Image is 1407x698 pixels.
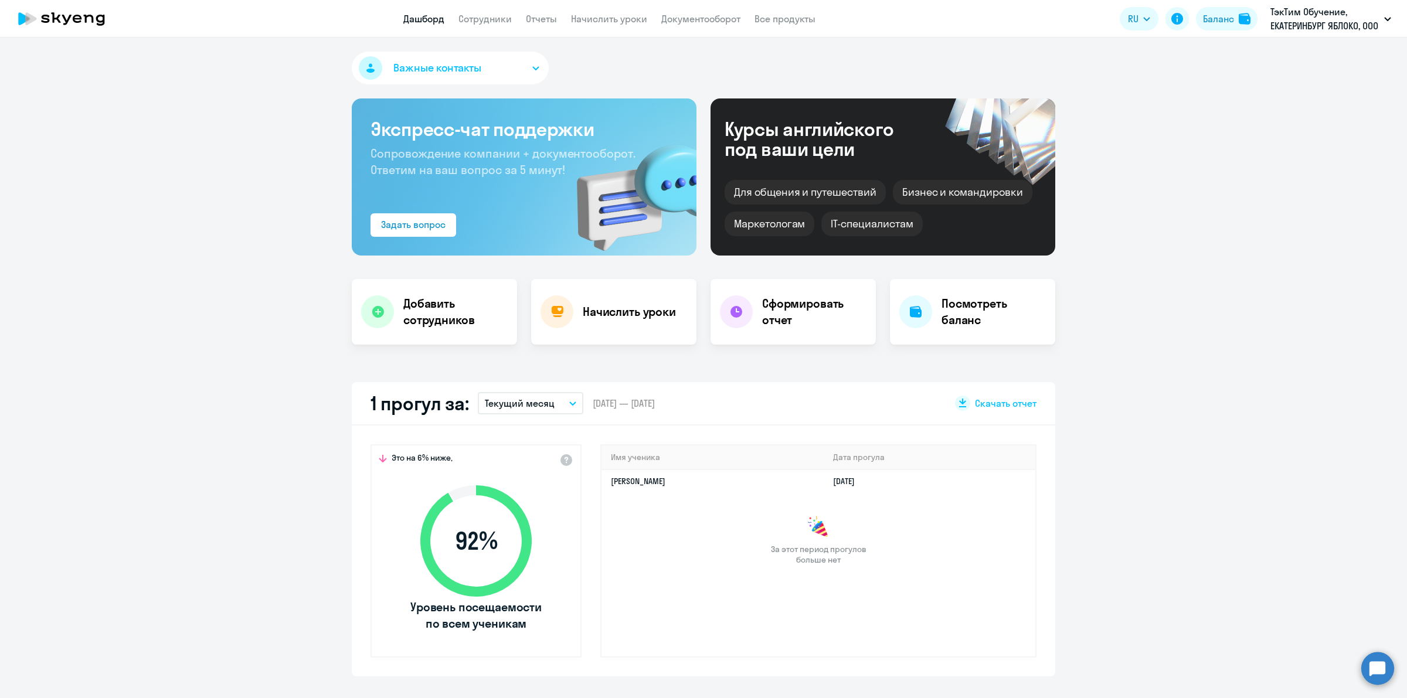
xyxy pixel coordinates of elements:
[593,397,655,410] span: [DATE] — [DATE]
[725,212,814,236] div: Маркетологам
[1128,12,1138,26] span: RU
[409,599,543,632] span: Уровень посещаемости по всем ученикам
[824,445,1035,469] th: Дата прогула
[583,304,676,320] h4: Начислить уроки
[381,217,446,231] div: Задать вопрос
[601,445,824,469] th: Имя ученика
[661,13,740,25] a: Документооборот
[725,180,886,205] div: Для общения и путешествий
[403,295,508,328] h4: Добавить сотрудников
[1196,7,1258,30] button: Балансbalance
[403,13,444,25] a: Дашборд
[352,52,549,84] button: Важные контакты
[478,392,583,414] button: Текущий месяц
[942,295,1046,328] h4: Посмотреть баланс
[371,117,678,141] h3: Экспресс-чат поддержки
[458,13,512,25] a: Сотрудники
[611,476,665,486] a: [PERSON_NAME]
[1270,5,1379,33] p: ТэкТим Обучение, ЕКАТЕРИНБУРГ ЯБЛОКО, ООО
[893,180,1032,205] div: Бизнес и командировки
[833,476,864,486] a: [DATE]
[560,124,696,256] img: bg-img
[1203,12,1234,26] div: Баланс
[1120,7,1158,30] button: RU
[725,119,925,159] div: Курсы английского под ваши цели
[762,295,866,328] h4: Сформировать отчет
[807,516,830,539] img: congrats
[409,527,543,555] span: 92 %
[371,146,635,177] span: Сопровождение компании + документооборот. Ответим на ваш вопрос за 5 минут!
[755,13,815,25] a: Все продукты
[821,212,922,236] div: IT-специалистам
[371,213,456,237] button: Задать вопрос
[393,60,481,76] span: Важные контакты
[571,13,647,25] a: Начислить уроки
[392,452,453,467] span: Это на 6% ниже,
[1239,13,1250,25] img: balance
[975,397,1036,410] span: Скачать отчет
[769,544,868,565] span: За этот период прогулов больше нет
[485,396,555,410] p: Текущий месяц
[526,13,557,25] a: Отчеты
[371,391,468,415] h2: 1 прогул за:
[1265,5,1397,33] button: ТэкТим Обучение, ЕКАТЕРИНБУРГ ЯБЛОКО, ООО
